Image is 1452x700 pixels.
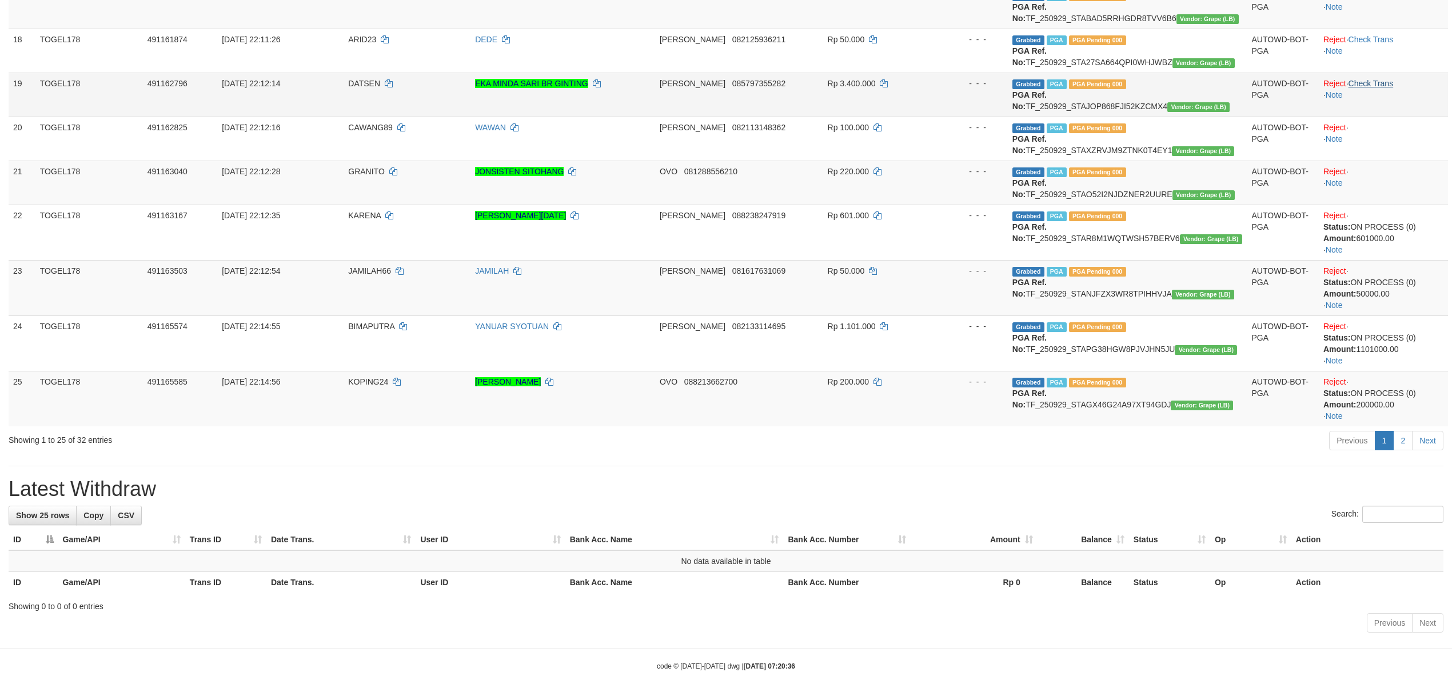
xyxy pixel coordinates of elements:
[1323,389,1350,398] b: Status:
[935,122,1003,133] div: - - -
[1326,46,1343,55] a: Note
[1362,506,1443,523] input: Search:
[1210,572,1291,593] th: Op
[1326,356,1343,365] a: Note
[1175,345,1237,355] span: Vendor URL: https://dashboard.q2checkout.com/secure
[744,662,795,670] strong: [DATE] 07:20:36
[1012,90,1047,111] b: PGA Ref. No:
[1047,123,1067,133] span: Marked by bilcs1
[1323,345,1357,354] b: Amount:
[1323,266,1346,275] a: Reject
[1012,378,1044,387] span: Grabbed
[1247,73,1319,117] td: AUTOWD-BOT-PGA
[1069,267,1126,277] span: PGA Pending
[348,322,394,331] span: BIMAPUTRA
[1012,46,1047,67] b: PGA Ref. No:
[1323,400,1357,409] b: Amount:
[732,79,785,88] span: Copy 085797355282 to clipboard
[1129,572,1210,593] th: Status
[35,117,143,161] td: TOGEL178
[35,73,143,117] td: TOGEL178
[475,377,541,386] a: [PERSON_NAME]
[1012,35,1044,45] span: Grabbed
[1172,190,1235,200] span: Vendor URL: https://dashboard.q2checkout.com/secure
[9,478,1443,501] h1: Latest Withdraw
[828,167,869,176] span: Rp 220.000
[266,529,416,550] th: Date Trans.: activate to sort column ascending
[1412,431,1443,450] a: Next
[1323,211,1346,220] a: Reject
[1323,387,1443,410] div: ON PROCESS (0) 200000.00
[1069,322,1126,332] span: PGA Pending
[565,529,784,550] th: Bank Acc. Name: activate to sort column ascending
[660,211,725,220] span: [PERSON_NAME]
[1326,411,1343,421] a: Note
[1047,35,1067,45] span: Marked by bilcs1
[935,376,1003,387] div: - - -
[1172,290,1234,299] span: Vendor URL: https://dashboard.q2checkout.com/secure
[828,123,869,132] span: Rp 100.000
[1008,205,1247,260] td: TF_250929_STAR8M1WQTWSH57BERV6
[828,266,865,275] span: Rp 50.000
[732,266,785,275] span: Copy 081617631069 to clipboard
[1171,401,1233,410] span: Vendor URL: https://dashboard.q2checkout.com/secure
[1129,529,1210,550] th: Status: activate to sort column ascending
[222,35,280,44] span: [DATE] 22:11:26
[222,322,280,331] span: [DATE] 22:14:55
[348,266,391,275] span: JAMILAH66
[1326,134,1343,143] a: Note
[1008,260,1247,315] td: TF_250929_STANJFZX3WR8TPIHHVJA
[1012,222,1047,243] b: PGA Ref. No:
[732,211,785,220] span: Copy 088238247919 to clipboard
[475,35,497,44] a: DEDE
[1069,167,1126,177] span: PGA Pending
[1412,613,1443,633] a: Next
[1319,73,1448,117] td: · ·
[1326,2,1343,11] a: Note
[1319,315,1448,371] td: · ·
[565,572,784,593] th: Bank Acc. Name
[783,529,910,550] th: Bank Acc. Number: activate to sort column ascending
[1319,371,1448,426] td: · ·
[684,377,737,386] span: Copy 088213662700 to clipboard
[1012,322,1044,332] span: Grabbed
[1323,333,1350,342] b: Status:
[1319,161,1448,205] td: · ·
[147,79,188,88] span: 491162796
[1008,371,1247,426] td: TF_250929_STAGX46G24A97XT94GDJ
[732,322,785,331] span: Copy 082133114695 to clipboard
[1047,267,1067,277] span: Marked by bilcs1
[1291,529,1443,550] th: Action
[185,529,266,550] th: Trans ID: activate to sort column ascending
[348,167,385,176] span: GRANITO
[35,29,143,73] td: TOGEL178
[9,29,35,73] td: 18
[35,205,143,260] td: TOGEL178
[35,260,143,315] td: TOGEL178
[1319,260,1448,315] td: · ·
[1323,234,1357,243] b: Amount:
[1012,178,1047,199] b: PGA Ref. No:
[911,529,1038,550] th: Amount: activate to sort column ascending
[147,123,188,132] span: 491162825
[1326,301,1343,310] a: Note
[1323,123,1346,132] a: Reject
[1069,123,1126,133] span: PGA Pending
[9,260,35,315] td: 23
[1172,146,1234,156] span: Vendor URL: https://dashboard.q2checkout.com/secure
[660,35,725,44] span: [PERSON_NAME]
[1247,371,1319,426] td: AUTOWD-BOT-PGA
[147,266,188,275] span: 491163503
[222,79,280,88] span: [DATE] 22:12:14
[657,662,795,670] small: code © [DATE]-[DATE] dwg |
[147,35,188,44] span: 491161874
[1012,134,1047,155] b: PGA Ref. No:
[222,266,280,275] span: [DATE] 22:12:54
[828,35,865,44] span: Rp 50.000
[935,166,1003,177] div: - - -
[1247,161,1319,205] td: AUTOWD-BOT-PGA
[1326,90,1343,99] a: Note
[9,117,35,161] td: 20
[222,123,280,132] span: [DATE] 22:12:16
[1008,29,1247,73] td: TF_250929_STA27SA664QPI0WHJWBZ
